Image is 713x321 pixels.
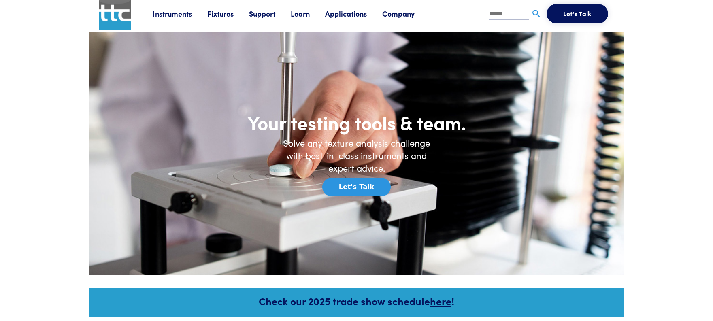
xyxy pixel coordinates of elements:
[547,4,608,23] button: Let's Talk
[322,178,391,196] button: Let's Talk
[100,294,613,308] h5: Check our 2025 trade show schedule !
[430,294,451,308] a: here
[291,9,325,19] a: Learn
[382,9,430,19] a: Company
[195,111,519,134] h1: Your testing tools & team.
[325,9,382,19] a: Applications
[153,9,207,19] a: Instruments
[249,9,291,19] a: Support
[276,137,438,174] h6: Solve any texture analysis challenge with best-in-class instruments and expert advice.
[207,9,249,19] a: Fixtures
